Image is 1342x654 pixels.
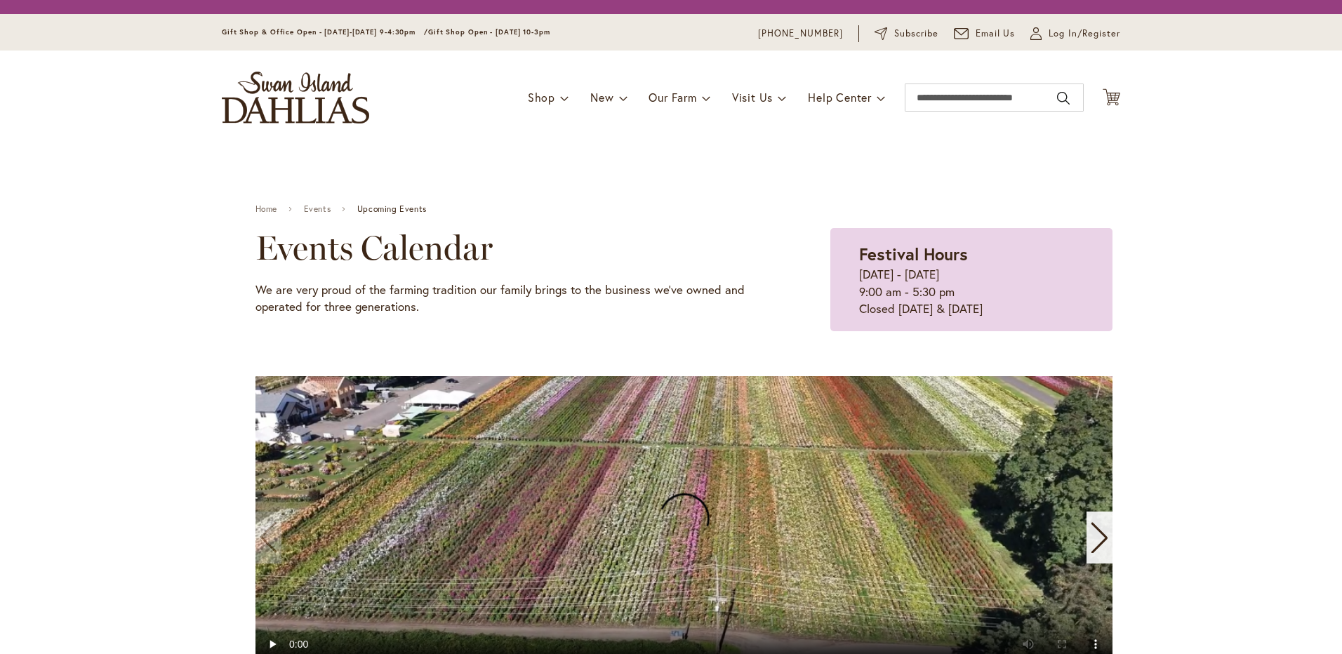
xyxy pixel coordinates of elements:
span: Help Center [808,90,872,105]
span: Visit Us [732,90,773,105]
span: Email Us [976,27,1016,41]
a: store logo [222,72,369,124]
strong: Festival Hours [859,243,968,265]
span: New [590,90,613,105]
span: Upcoming Events [357,204,427,214]
span: Gift Shop Open - [DATE] 10-3pm [428,27,550,36]
a: [PHONE_NUMBER] [758,27,843,41]
span: Subscribe [894,27,938,41]
span: Log In/Register [1049,27,1120,41]
a: Home [255,204,277,214]
span: Our Farm [649,90,696,105]
p: [DATE] - [DATE] 9:00 am - 5:30 pm Closed [DATE] & [DATE] [859,266,1084,317]
span: Shop [528,90,555,105]
a: Events [304,204,331,214]
a: Email Us [954,27,1016,41]
a: Subscribe [875,27,938,41]
p: We are very proud of the farming tradition our family brings to the business we've owned and oper... [255,281,760,316]
button: Search [1057,87,1070,109]
a: Log In/Register [1030,27,1120,41]
h2: Events Calendar [255,228,760,267]
span: Gift Shop & Office Open - [DATE]-[DATE] 9-4:30pm / [222,27,428,36]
